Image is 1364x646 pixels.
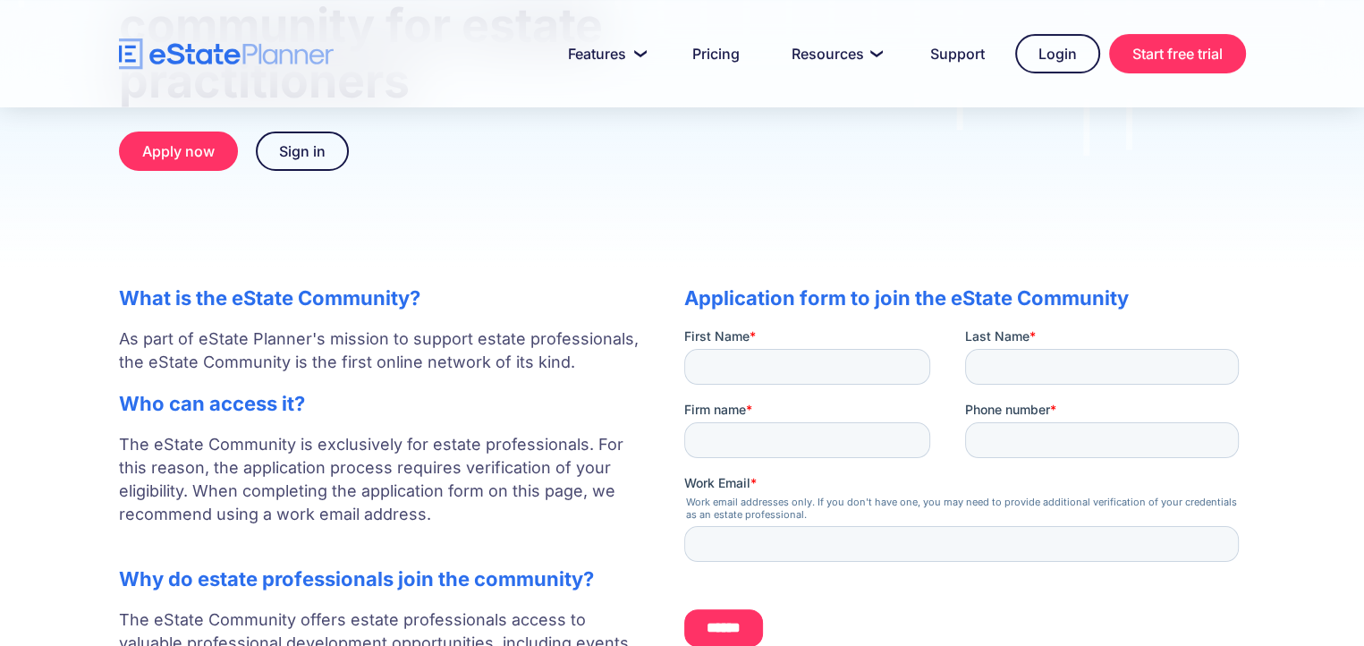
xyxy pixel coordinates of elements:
a: Start free trial [1109,34,1246,73]
a: Pricing [671,36,761,72]
h2: Who can access it? [119,392,648,415]
a: Login [1015,34,1100,73]
p: As part of eState Planner's mission to support estate professionals, the eState Community is the ... [119,327,648,374]
h2: Application form to join the eState Community [684,286,1246,310]
a: Resources [770,36,900,72]
a: Features [546,36,662,72]
a: Sign in [256,132,349,171]
p: The eState Community is exclusively for estate professionals. For this reason, the application pr... [119,433,648,549]
a: Apply now [119,132,238,171]
h2: What is the eState Community? [119,286,648,310]
a: home [119,38,334,70]
h2: Why do estate professionals join the community? [119,567,648,591]
a: Support [909,36,1006,72]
